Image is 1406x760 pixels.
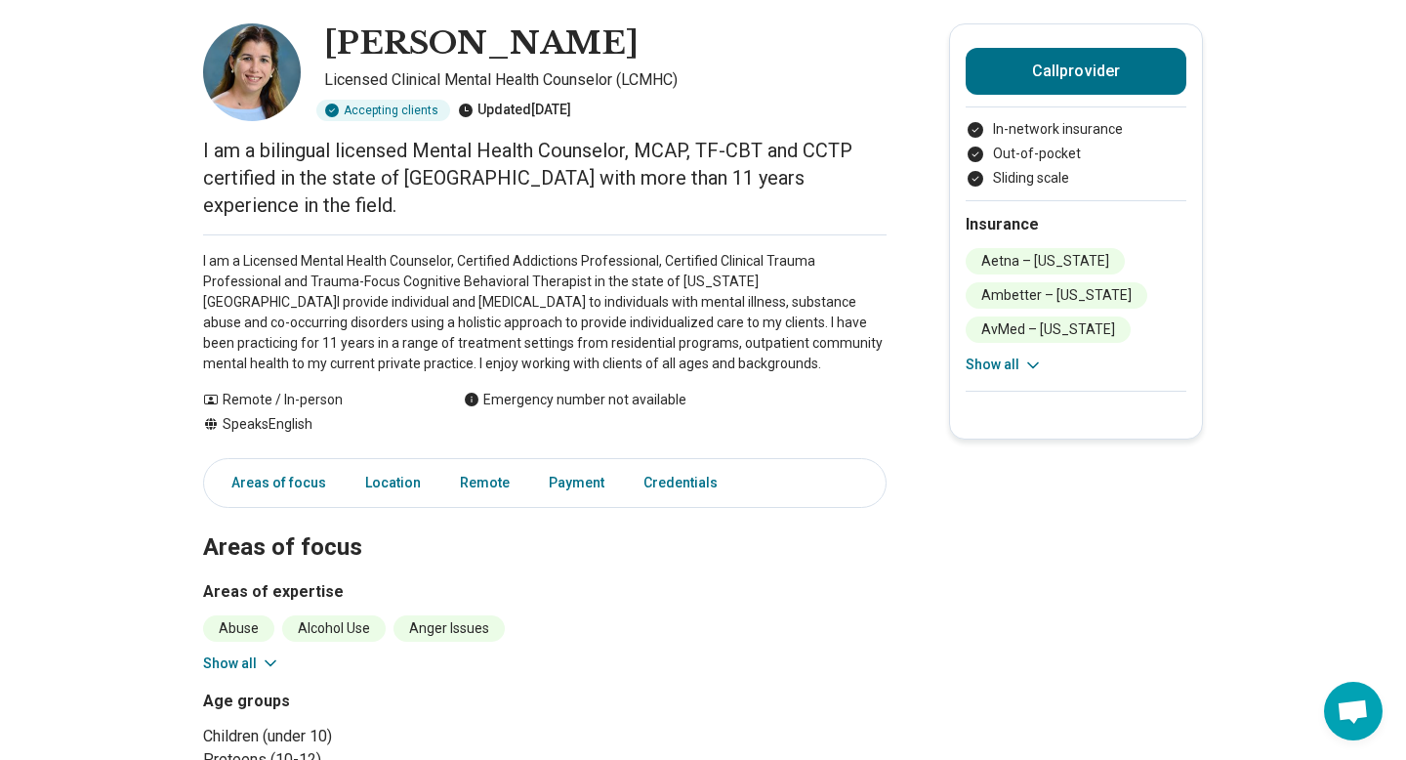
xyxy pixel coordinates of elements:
[324,23,639,64] h1: [PERSON_NAME]
[353,463,433,503] a: Location
[203,654,280,674] button: Show all
[966,48,1186,95] button: Callprovider
[966,282,1147,309] li: Ambetter – [US_STATE]
[966,168,1186,189] li: Sliding scale
[1324,682,1383,740] div: Open chat
[203,137,887,219] p: I am a bilingual licensed Mental Health Counselor, MCAP, TF-CBT and CCTP certified in the state o...
[464,390,686,410] div: Emergency number not available
[632,463,741,503] a: Credentials
[966,119,1186,140] li: In-network insurance
[324,68,887,92] p: Licensed Clinical Mental Health Counselor (LCMHC)
[203,615,274,642] li: Abuse
[448,463,521,503] a: Remote
[203,251,887,374] p: I am a Licensed Mental Health Counselor, Certified Addictions Professional, Certified Clinical Tr...
[537,463,616,503] a: Payment
[203,690,537,713] h3: Age groups
[393,615,505,642] li: Anger Issues
[966,355,1043,375] button: Show all
[203,725,537,748] li: Children (under 10)
[282,615,386,642] li: Alcohol Use
[203,414,425,435] div: Speaks English
[203,580,887,604] h3: Areas of expertise
[966,213,1186,236] h2: Insurance
[316,100,450,121] div: Accepting clients
[966,144,1186,164] li: Out-of-pocket
[208,463,338,503] a: Areas of focus
[203,23,301,121] img: Miriam Rodriguez, Licensed Clinical Mental Health Counselor (LCMHC)
[966,119,1186,189] ul: Payment options
[203,485,887,565] h2: Areas of focus
[458,100,571,121] div: Updated [DATE]
[966,317,1131,343] li: AvMed – [US_STATE]
[966,248,1125,274] li: Aetna – [US_STATE]
[203,390,425,410] div: Remote / In-person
